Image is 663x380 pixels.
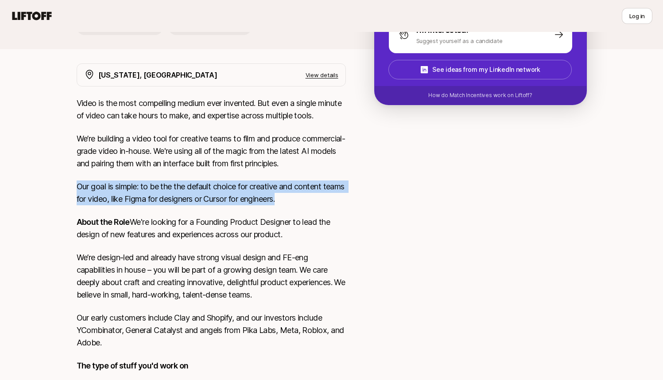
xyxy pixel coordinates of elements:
p: Suggest yourself as a candidate [416,36,503,45]
button: See ideas from my LinkedIn network [388,60,572,79]
button: Log in [622,8,652,24]
p: [US_STATE], [GEOGRAPHIC_DATA] [98,69,217,81]
p: View details [306,71,338,79]
p: We're looking for a Founding Product Designer to lead the design of new features and experiences ... [77,216,346,241]
p: How do Match Incentives work on Liftoff? [428,91,532,99]
p: We’re building a video tool for creative teams to film and produce commercial-grade video in-hous... [77,133,346,170]
p: Our early customers include Clay and Shopify, and our investors include YCombinator, General Cata... [77,312,346,349]
p: We’re design-led and already have strong visual design and FE-eng capabilities in house – you wil... [77,251,346,301]
strong: The type of stuff you'd work on [77,361,189,370]
p: Video is the most compelling medium ever invented. But even a single minute of video can take hou... [77,97,346,122]
p: Our goal is simple: to be the the default choice for creative and content teams for video, like F... [77,180,346,205]
p: See ideas from my LinkedIn network [432,64,540,75]
strong: About the Role [77,217,130,227]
